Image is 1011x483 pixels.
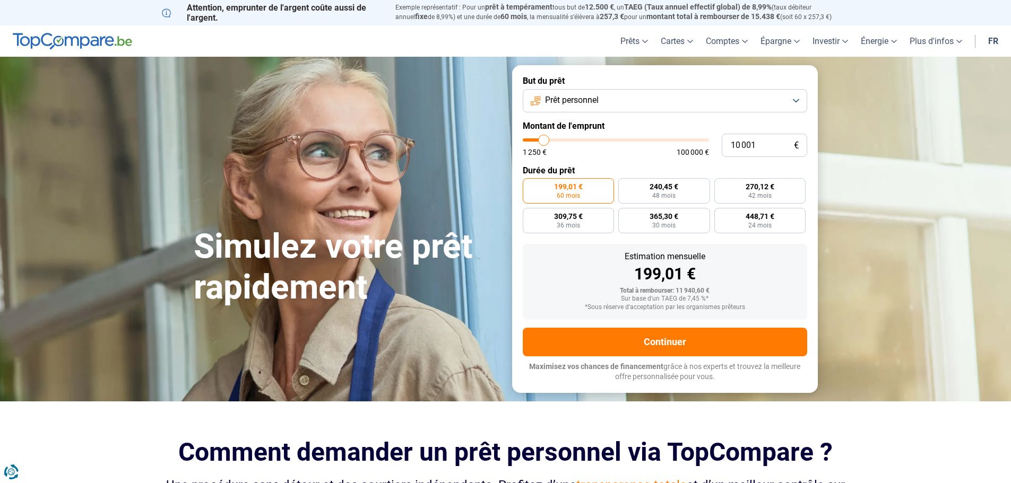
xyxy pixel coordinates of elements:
[585,3,614,11] span: 12.500 €
[654,25,699,57] a: Cartes
[746,213,774,220] span: 448,71 €
[523,362,807,382] p: grâce à nos experts et trouvez la meilleure offre personnalisée pour vous.
[600,12,624,21] span: 257,3 €
[650,213,678,220] span: 365,30 €
[554,183,583,190] span: 199,01 €
[523,165,807,175] label: Durée du prêt
[748,192,772,199] span: 42 mois
[754,25,806,57] a: Épargne
[545,94,599,106] span: Prêt personnel
[523,148,547,156] span: 1 250 €
[854,25,903,57] a: Énergie
[13,33,132,50] img: TopCompare
[531,295,799,303] div: Sur base d'un TAEG de 7,45 %*
[746,183,774,190] span: 270,12 €
[523,121,807,131] label: Montant de l'emprunt
[806,25,854,57] a: Investir
[646,12,780,21] span: montant total à rembourser de 15.438 €
[395,3,850,22] p: Exemple représentatif : Pour un tous but de , un (taux débiteur annuel de 8,99%) et une durée de ...
[529,362,663,371] span: Maximisez vos chances de financement
[614,25,654,57] a: Prêts
[624,3,772,11] span: TAEG (Taux annuel effectif global) de 8,99%
[531,252,799,261] div: Estimation mensuelle
[531,304,799,311] div: *Sous réserve d'acceptation par les organismes prêteurs
[162,3,383,23] p: Attention, emprunter de l'argent coûte aussi de l'argent.
[794,141,799,150] span: €
[162,437,850,467] h2: Comment demander un prêt personnel via TopCompare ?
[557,192,580,199] span: 60 mois
[652,192,676,199] span: 48 mois
[699,25,754,57] a: Comptes
[415,12,428,21] span: fixe
[485,3,552,11] span: prêt à tempérament
[531,266,799,282] div: 199,01 €
[652,222,676,229] span: 30 mois
[523,76,807,86] label: But du prêt
[531,287,799,295] div: Total à rembourser: 11 940,60 €
[523,328,807,356] button: Continuer
[523,89,807,112] button: Prêt personnel
[748,222,772,229] span: 24 mois
[982,25,1005,57] a: fr
[677,148,709,156] span: 100 000 €
[903,25,969,57] a: Plus d'infos
[554,213,583,220] span: 309,75 €
[650,183,678,190] span: 240,45 €
[194,226,499,308] h1: Simulez votre prêt rapidement
[557,222,580,229] span: 36 mois
[500,12,527,21] span: 60 mois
